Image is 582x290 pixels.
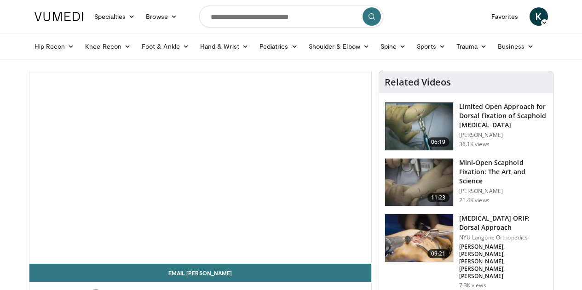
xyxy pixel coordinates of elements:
a: Sports [411,37,451,56]
a: Knee Recon [80,37,136,56]
a: Pediatrics [254,37,303,56]
p: [PERSON_NAME], [PERSON_NAME], [PERSON_NAME], [PERSON_NAME], [PERSON_NAME] [459,243,547,280]
p: 36.1K views [459,141,490,148]
h3: Mini-Open Scaphoid Fixation: The Art and Science [459,158,547,186]
a: Business [492,37,539,56]
p: [PERSON_NAME] [459,188,547,195]
a: Shoulder & Elbow [303,37,375,56]
a: 11:23 Mini-Open Scaphoid Fixation: The Art and Science [PERSON_NAME] 21.4K views [385,158,547,207]
a: 09:21 [MEDICAL_DATA] ORIF: Dorsal Approach NYU Langone Orthopedics [PERSON_NAME], [PERSON_NAME], ... [385,214,547,289]
h3: Limited Open Approach for Dorsal Fixation of Scaphoid [MEDICAL_DATA] [459,102,547,130]
a: Spine [375,37,411,56]
a: Hand & Wrist [195,37,254,56]
input: Search topics, interventions [199,6,383,28]
img: bindra_-_mini_open_scaphoid_2.png.150x105_q85_crop-smart_upscale.jpg [385,102,453,150]
a: Foot & Ankle [136,37,195,56]
span: 09:21 [427,249,449,258]
p: [PERSON_NAME] [459,131,547,139]
span: 06:19 [427,137,449,147]
a: 06:19 Limited Open Approach for Dorsal Fixation of Scaphoid [MEDICAL_DATA] [PERSON_NAME] 36.1K views [385,102,547,151]
img: Screen_shot_2010-09-13_at_9.16.13_PM_2.png.150x105_q85_crop-smart_upscale.jpg [385,159,453,206]
h4: Related Videos [385,77,451,88]
a: Hip Recon [29,37,80,56]
p: 7.3K views [459,282,486,289]
a: Specialties [89,7,141,26]
p: 21.4K views [459,197,490,204]
video-js: Video Player [29,71,371,264]
span: 11:23 [427,193,449,202]
img: VuMedi Logo [35,12,83,21]
h3: [MEDICAL_DATA] ORIF: Dorsal Approach [459,214,547,232]
a: K [530,7,548,26]
p: NYU Langone Orthopedics [459,234,547,241]
a: Favorites [486,7,524,26]
a: Email [PERSON_NAME] [29,264,371,282]
a: Trauma [451,37,493,56]
img: 77ce367d-3479-4283-9ae2-dfa1edb86cf6.jpg.150x105_q85_crop-smart_upscale.jpg [385,214,453,262]
a: Browse [140,7,183,26]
